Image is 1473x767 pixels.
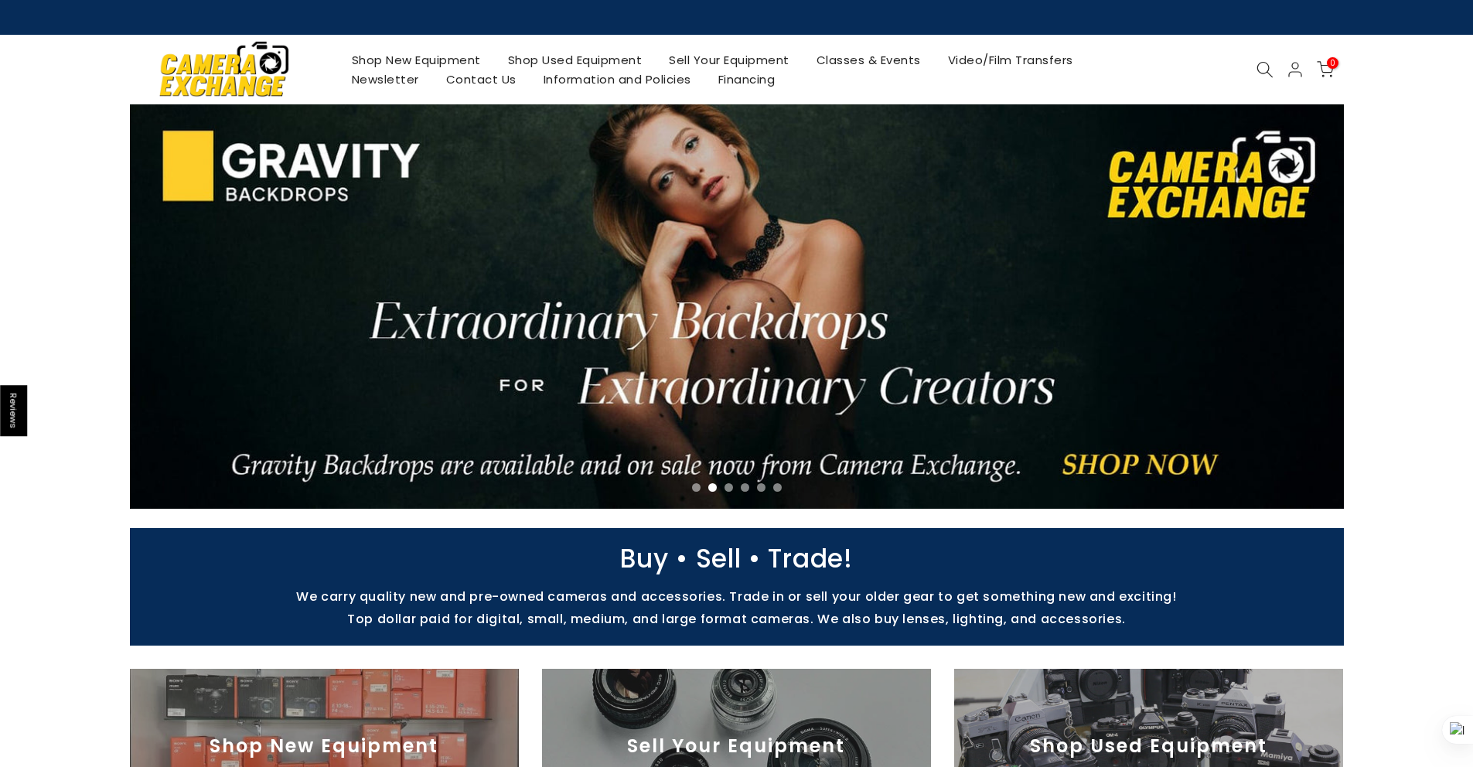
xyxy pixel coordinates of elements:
li: Page dot 2 [708,483,717,492]
a: Shop Used Equipment [494,50,656,70]
span: 0 [1327,57,1338,69]
li: Page dot 6 [773,483,782,492]
p: We carry quality new and pre-owned cameras and accessories. Trade in or sell your older gear to g... [122,589,1352,604]
li: Page dot 1 [692,483,701,492]
p: Buy • Sell • Trade! [122,551,1352,566]
a: Newsletter [338,70,432,89]
a: Shop New Equipment [338,50,494,70]
li: Page dot 3 [725,483,733,492]
p: Top dollar paid for digital, small, medium, and large format cameras. We also buy lenses, lightin... [122,612,1352,626]
a: 0 [1317,61,1334,78]
a: Sell Your Equipment [656,50,803,70]
a: Contact Us [432,70,530,89]
a: Video/Film Transfers [934,50,1086,70]
li: Page dot 5 [757,483,765,492]
li: Page dot 4 [741,483,749,492]
a: Classes & Events [803,50,934,70]
a: Information and Policies [530,70,704,89]
a: Financing [704,70,789,89]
